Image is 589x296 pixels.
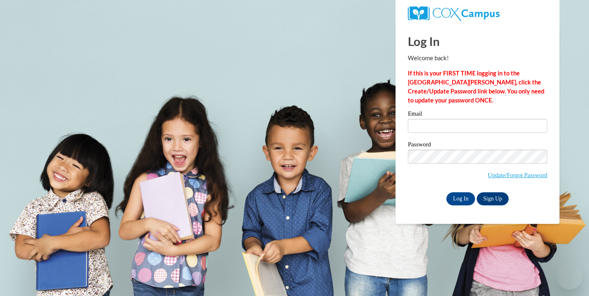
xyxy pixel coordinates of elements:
h1: Log In [408,33,547,50]
input: Log In [446,192,475,205]
iframe: Button to launch messaging window [556,263,582,289]
label: Password [408,141,547,150]
strong: If this is your FIRST TIME logging in to the [GEOGRAPHIC_DATA][PERSON_NAME], click the Create/Upd... [408,70,544,104]
a: COX Campus [408,6,547,21]
a: Sign Up [477,192,509,205]
img: COX Campus [408,6,500,21]
p: Welcome back! [408,54,547,63]
label: Email [408,111,547,119]
a: Update/Forgot Password [488,172,547,178]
